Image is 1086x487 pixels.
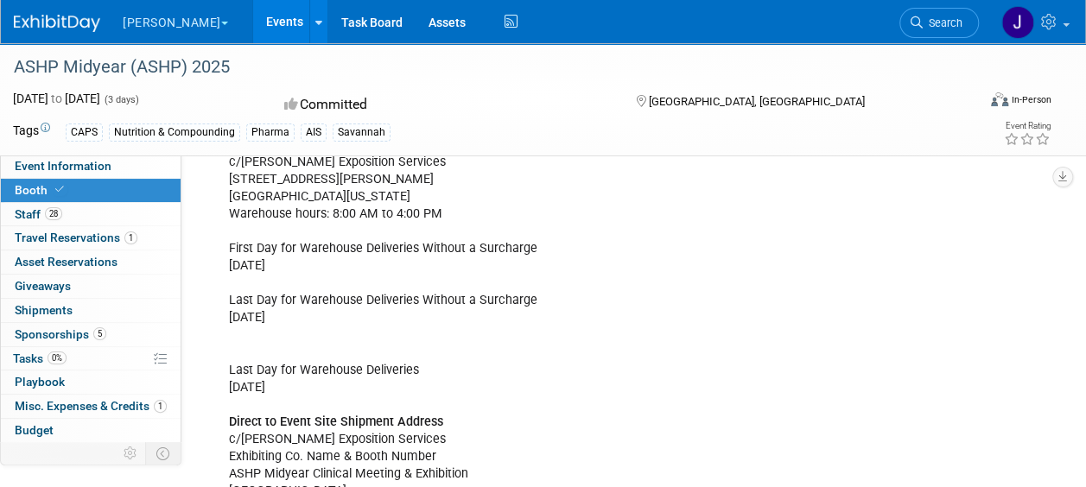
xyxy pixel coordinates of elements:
i: Booth reservation complete [55,185,64,194]
b: Direct to Event Site Shipment Address [229,414,443,429]
td: Tags [13,122,50,142]
div: Event Format [900,90,1051,116]
span: Asset Reservations [15,255,117,269]
span: to [48,92,65,105]
a: Asset Reservations [1,250,181,274]
span: Search [923,16,962,29]
div: ASHP Midyear (ASHP) 2025 [8,52,962,83]
a: Shipments [1,299,181,322]
a: Giveaways [1,275,181,298]
a: Sponsorships5 [1,323,181,346]
div: Nutrition & Compounding [109,123,240,142]
span: [GEOGRAPHIC_DATA], [GEOGRAPHIC_DATA] [649,95,865,108]
a: Tasks0% [1,347,181,370]
span: 0% [48,351,67,364]
span: 1 [154,400,167,413]
span: Tasks [13,351,67,365]
img: Judy Marushak [1001,6,1034,39]
div: CAPS [66,123,103,142]
span: Booth [15,183,67,197]
span: 5 [93,327,106,340]
span: (3 days) [103,94,139,105]
span: Event Information [15,159,111,173]
div: Pharma [246,123,295,142]
span: Travel Reservations [15,231,137,244]
img: Format-Inperson.png [991,92,1008,106]
span: Staff [15,207,62,221]
a: Booth [1,179,181,202]
td: Personalize Event Tab Strip [116,442,146,465]
img: ExhibitDay [14,15,100,32]
span: 28 [45,207,62,220]
div: Committed [279,90,608,120]
a: Playbook [1,370,181,394]
span: 1 [124,231,137,244]
td: Toggle Event Tabs [146,442,181,465]
a: Search [899,8,979,38]
span: Budget [15,423,54,437]
a: Misc. Expenses & Credits1 [1,395,181,418]
a: Staff28 [1,203,181,226]
span: Giveaways [15,279,71,293]
a: Event Information [1,155,181,178]
span: Playbook [15,375,65,389]
div: Savannah [333,123,391,142]
div: AIS [301,123,327,142]
a: Travel Reservations1 [1,226,181,250]
span: Shipments [15,303,73,317]
span: [DATE] [DATE] [13,92,100,105]
div: Event Rating [1004,122,1051,130]
div: In-Person [1011,93,1051,106]
span: Misc. Expenses & Credits [15,399,167,413]
span: Sponsorships [15,327,106,341]
a: Budget [1,419,181,442]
